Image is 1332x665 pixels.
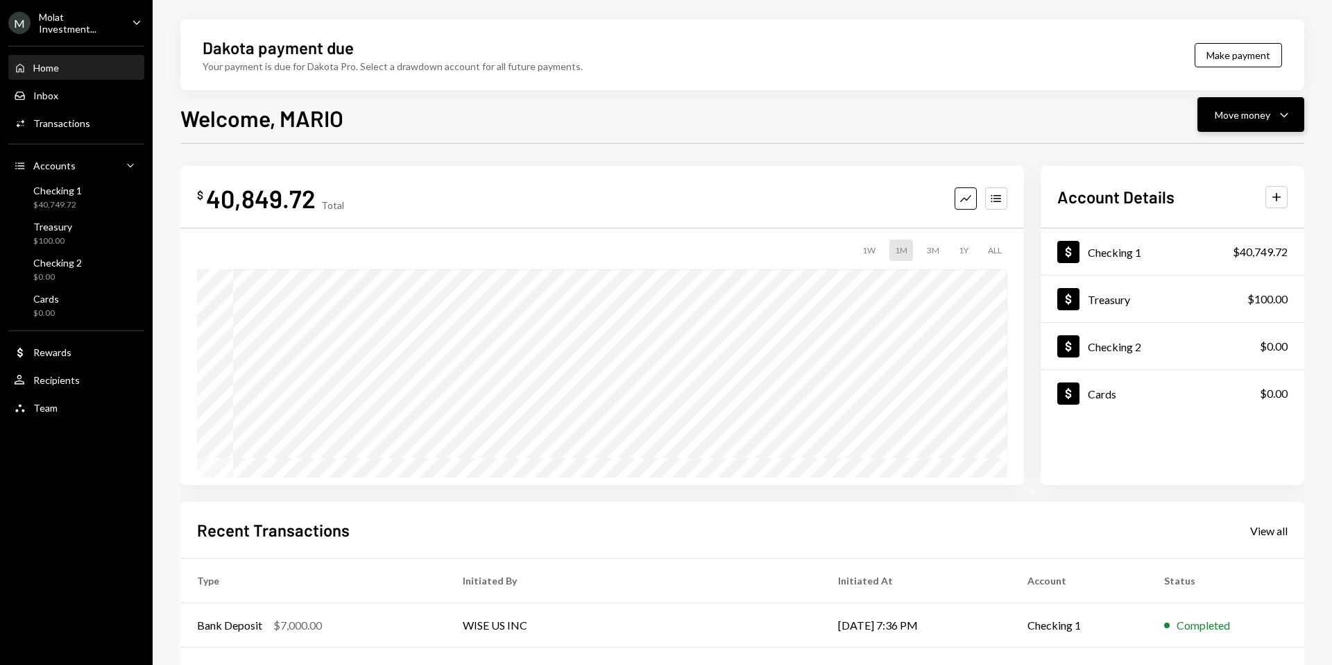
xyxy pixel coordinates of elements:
div: 1M [889,239,913,261]
div: Treasury [1088,293,1130,306]
a: Team [8,395,144,420]
div: 40,849.72 [206,183,316,214]
td: WISE US INC [446,603,821,648]
th: Status [1147,559,1304,603]
div: $7,000.00 [273,617,322,634]
div: Bank Deposit [197,617,262,634]
h2: Account Details [1057,185,1175,208]
div: Checking 1 [33,185,82,196]
a: Checking 1$40,749.72 [8,180,144,214]
div: $0.00 [1260,338,1288,355]
a: Recipients [8,367,144,392]
div: Team [33,402,58,414]
div: Home [33,62,59,74]
a: Checking 1$40,749.72 [1041,228,1304,275]
a: Accounts [8,153,144,178]
div: $40,749.72 [33,199,82,211]
button: Make payment [1195,43,1282,67]
div: View all [1250,524,1288,538]
div: Recipients [33,374,80,386]
h2: Recent Transactions [197,519,350,541]
th: Type [180,559,446,603]
a: Checking 2$0.00 [8,253,144,286]
a: Cards$0.00 [8,289,144,322]
div: ALL [982,239,1007,261]
div: Inbox [33,90,58,101]
div: Checking 2 [33,257,82,269]
div: $0.00 [33,308,59,319]
div: Cards [33,293,59,305]
a: Inbox [8,83,144,108]
a: Rewards [8,339,144,364]
div: Your payment is due for Dakota Pro. Select a drawdown account for all future payments. [203,59,583,74]
div: Total [321,199,344,211]
a: Checking 2$0.00 [1041,323,1304,369]
button: Move money [1197,97,1304,132]
div: $0.00 [33,271,82,283]
a: View all [1250,523,1288,538]
div: Completed [1177,617,1230,634]
div: Move money [1215,108,1270,122]
div: Checking 2 [1088,340,1141,353]
a: Cards$0.00 [1041,370,1304,416]
a: Treasury$100.00 [1041,276,1304,322]
div: Cards [1088,387,1116,401]
div: Rewards [33,346,71,358]
th: Initiated At [821,559,1011,603]
div: Molat Investment... [39,11,121,35]
div: $0.00 [1260,385,1288,402]
div: 3M [921,239,945,261]
td: [DATE] 7:36 PM [821,603,1011,648]
th: Initiated By [446,559,821,603]
a: Transactions [8,110,144,135]
div: $100.00 [1247,291,1288,308]
div: Dakota payment due [203,36,354,59]
h1: Welcome, MARIO [180,104,343,132]
div: $ [197,188,203,202]
div: Checking 1 [1088,246,1141,259]
div: $100.00 [33,235,72,247]
div: Treasury [33,221,72,233]
div: Accounts [33,160,76,171]
div: Transactions [33,117,90,129]
div: 1Y [953,239,974,261]
a: Home [8,55,144,80]
th: Account [1011,559,1147,603]
div: $40,749.72 [1233,244,1288,260]
div: 1W [857,239,881,261]
div: M [8,12,31,34]
a: Treasury$100.00 [8,217,144,250]
td: Checking 1 [1011,603,1147,648]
